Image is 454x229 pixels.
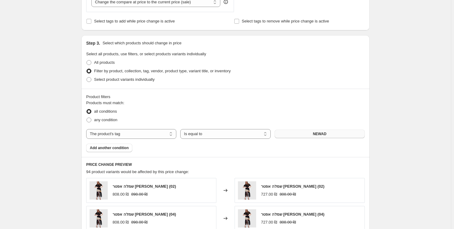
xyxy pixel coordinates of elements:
img: DRESS_ED104M_5_80x.jpg [238,181,256,200]
div: 808.00 ₪ [113,191,129,197]
button: NEWAD [275,130,365,138]
strike: 898.00 ₪ [131,191,147,197]
span: NEWAD [313,132,327,136]
img: DRESS_ED104M_5_80x.jpg [90,181,108,200]
span: Select all products, use filters, or select products variants individually [86,52,206,56]
span: שמלה אפטר [PERSON_NAME] (02) [113,184,176,189]
span: שמלה אפטר [PERSON_NAME] (04) [261,212,324,217]
span: 94 product variants would be affected by this price change: [86,169,189,174]
div: 808.00 ₪ [113,219,129,225]
span: All products [94,60,115,65]
span: any condition [94,118,117,122]
span: שמלה אפטר [PERSON_NAME] (02) [261,184,324,189]
div: 727.00 ₪ [261,219,277,225]
span: Select tags to add while price change is active [94,19,175,23]
strike: 898.00 ₪ [131,219,147,225]
strike: 808.00 ₪ [280,219,296,225]
span: Filter by product, collection, tag, vendor, product type, variant title, or inventory [94,69,231,73]
div: 727.00 ₪ [261,191,277,197]
span: all conditions [94,109,117,114]
h6: PRICE CHANGE PREVIEW [86,162,365,167]
h2: Step 3. [86,40,100,46]
img: DRESS_ED104M_5_80x.jpg [90,209,108,227]
span: Select tags to remove while price change is active [242,19,329,23]
span: Products must match: [86,101,124,105]
img: DRESS_ED104M_5_80x.jpg [238,209,256,227]
div: Product filters [86,94,365,100]
span: שמלה אפטר [PERSON_NAME] (04) [113,212,176,217]
button: Add another condition [86,144,132,152]
strike: 808.00 ₪ [280,191,296,197]
p: Select which products should change in price [103,40,181,46]
span: Add another condition [90,145,129,150]
span: Select product variants individually [94,77,154,82]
